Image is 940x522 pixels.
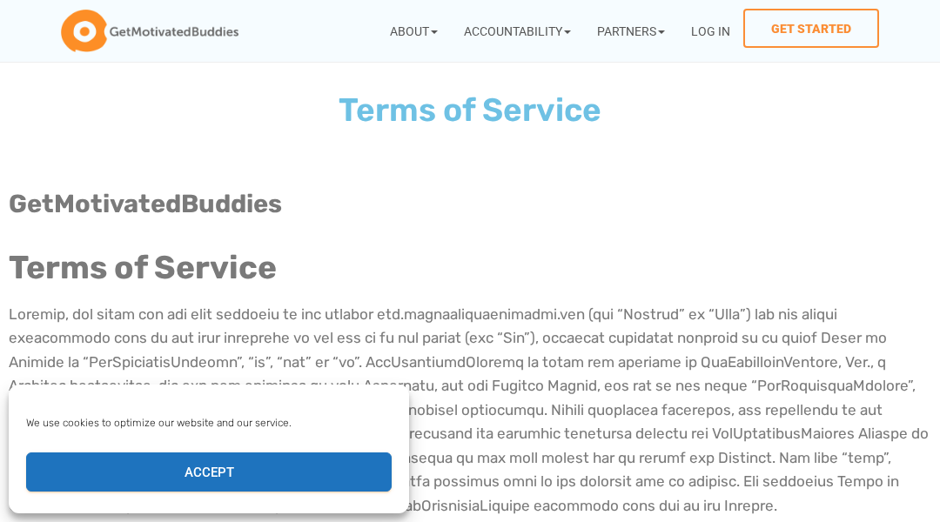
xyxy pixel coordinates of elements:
a: Accountability [451,9,584,53]
div: We use cookies to optimize our website and our service. [26,415,390,431]
strong: Terms of Service [9,248,277,286]
a: Partners [584,9,678,53]
a: About [377,9,451,53]
button: Accept [26,452,392,492]
img: GetMotivatedBuddies [61,10,238,53]
a: Get Started [743,9,879,48]
strong: GetMotivatedBuddies [9,189,282,218]
p: Loremip, dol sitam con adi elit seddoeiu te inc utlabor etd.magnaaliquaenimadmi.ven (qui “Nostrud... [9,303,931,519]
a: Log In [678,9,743,53]
h2: Terms of Service [31,94,909,126]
